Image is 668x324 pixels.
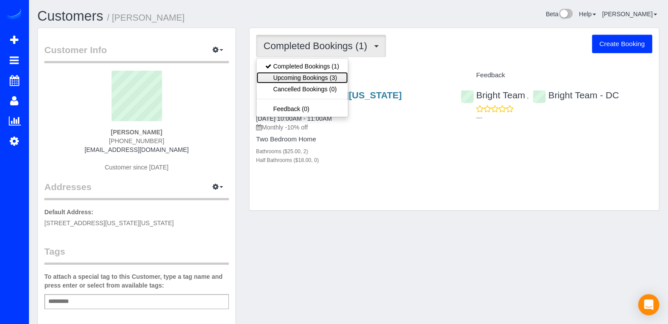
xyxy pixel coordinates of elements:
[461,90,525,100] a: Bright Team
[44,43,229,63] legend: Customer Info
[461,72,652,79] h4: Feedback
[533,90,619,100] a: Bright Team - DC
[256,103,348,115] a: Feedback (0)
[5,9,23,21] img: Automaid Logo
[256,83,348,95] a: Cancelled Bookings (0)
[84,146,188,153] a: [EMAIL_ADDRESS][DOMAIN_NAME]
[256,115,332,122] a: [DATE] 10:00AM - 11:00AM
[476,113,652,122] p: ---
[264,40,372,51] span: Completed Bookings (1)
[579,11,596,18] a: Help
[256,72,448,79] h4: Service
[638,294,659,315] div: Open Intercom Messenger
[527,93,529,100] span: ,
[111,129,162,136] strong: [PERSON_NAME]
[44,245,229,265] legend: Tags
[107,13,185,22] small: / [PERSON_NAME]
[256,148,308,155] small: Bathrooms ($25.00, 2)
[105,164,168,171] span: Customer since [DATE]
[256,157,319,163] small: Half Bathrooms ($18.00, 0)
[545,11,573,18] a: Beta
[109,137,164,144] span: [PHONE_NUMBER]
[44,220,174,227] span: [STREET_ADDRESS][US_STATE][US_STATE]
[558,9,573,20] img: New interface
[602,11,657,18] a: [PERSON_NAME]
[44,272,229,290] label: To attach a special tag to this Customer, type a tag name and press enter or select from availabl...
[44,208,94,216] label: Default Address:
[256,35,386,57] button: Completed Bookings (1)
[592,35,652,53] button: Create Booking
[256,136,448,143] h4: Two Bedroom Home
[256,123,448,132] p: Monthly -10% off
[256,61,348,72] a: Completed Bookings (1)
[256,72,348,83] a: Upcoming Bookings (3)
[37,8,103,24] a: Customers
